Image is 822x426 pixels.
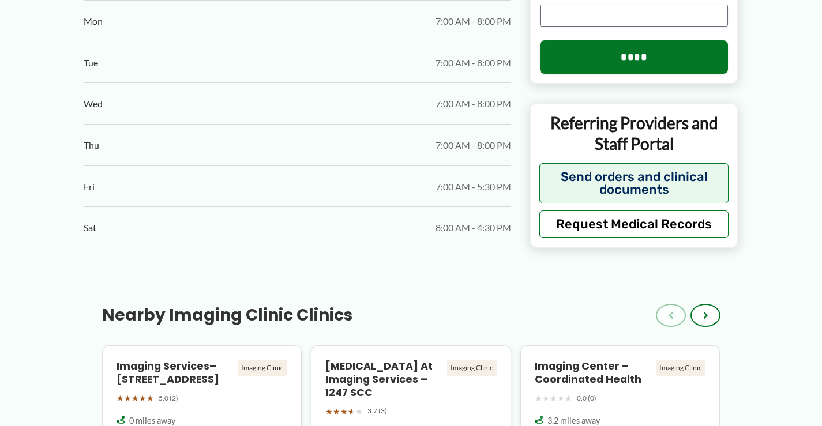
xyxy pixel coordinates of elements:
span: 3.7 (3) [367,405,387,417]
p: Referring Providers and Staff Portal [539,112,729,154]
span: 7:00 AM - 5:30 PM [436,178,511,195]
button: › [690,304,720,327]
span: Thu [84,137,99,154]
span: Mon [84,13,103,30]
h3: Nearby Imaging Clinic Clinics [102,305,352,326]
div: Imaging Clinic [656,360,705,376]
div: Imaging Clinic [238,360,287,376]
span: ★ [117,391,124,406]
span: ★ [565,391,572,406]
span: Fri [84,178,95,195]
span: ‹ [669,308,673,322]
span: ★ [557,391,565,406]
button: ‹ [656,304,686,327]
span: 8:00 AM - 4:30 PM [436,219,511,236]
h4: Imaging Center – Coordinated Health [535,360,652,386]
h4: Imaging Services–[STREET_ADDRESS] [117,360,234,386]
h4: [MEDICAL_DATA] at Imaging Services – 1247 SCC [325,360,442,399]
span: 0.0 (0) [577,392,596,405]
span: ★ [333,404,340,419]
span: Tue [84,54,98,71]
span: 7:00 AM - 8:00 PM [436,95,511,112]
button: Send orders and clinical documents [539,163,729,203]
span: › [703,308,708,322]
span: ★ [325,404,333,419]
span: ★ [340,404,348,419]
span: Sat [84,219,96,236]
span: ★ [132,391,139,406]
span: 7:00 AM - 8:00 PM [436,13,511,30]
span: Wed [84,95,103,112]
span: ★ [139,391,147,406]
span: ★ [124,391,132,406]
span: 7:00 AM - 8:00 PM [436,54,511,71]
span: ★ [535,391,542,406]
span: 7:00 AM - 8:00 PM [436,137,511,154]
span: ★ [550,391,557,406]
span: 5.0 (2) [159,392,178,405]
span: ★ [355,404,363,419]
div: Imaging Clinic [447,360,497,376]
span: ★ [348,404,355,419]
button: Request Medical Records [539,210,729,238]
span: ★ [147,391,154,406]
span: ★ [542,391,550,406]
